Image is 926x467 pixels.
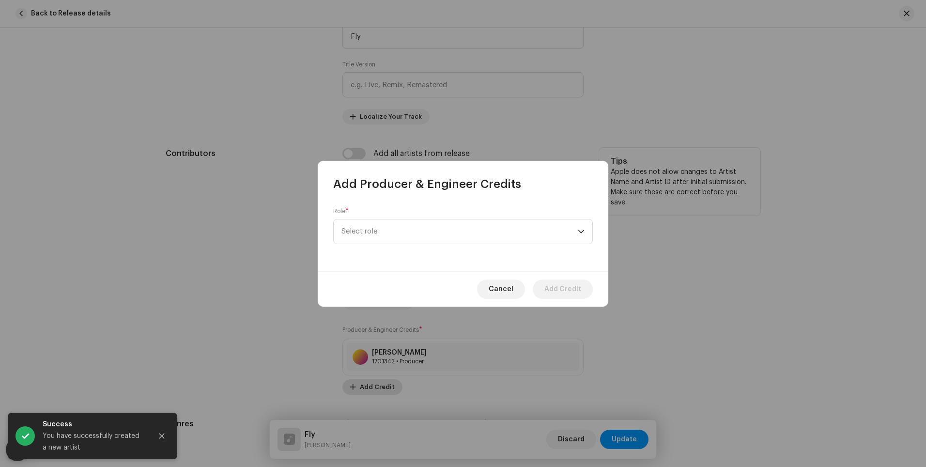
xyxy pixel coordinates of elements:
button: Close [152,426,171,446]
div: dropdown trigger [578,219,585,244]
div: Open Intercom Messenger [6,438,29,461]
span: Add Credit [544,280,581,299]
span: Cancel [489,280,513,299]
div: Success [43,419,144,430]
label: Role [333,207,349,215]
span: Select role [341,219,578,244]
button: Add Credit [533,280,593,299]
span: Add Producer & Engineer Credits [333,176,521,192]
button: Cancel [477,280,525,299]
div: You have successfully created a new artist [43,430,144,453]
